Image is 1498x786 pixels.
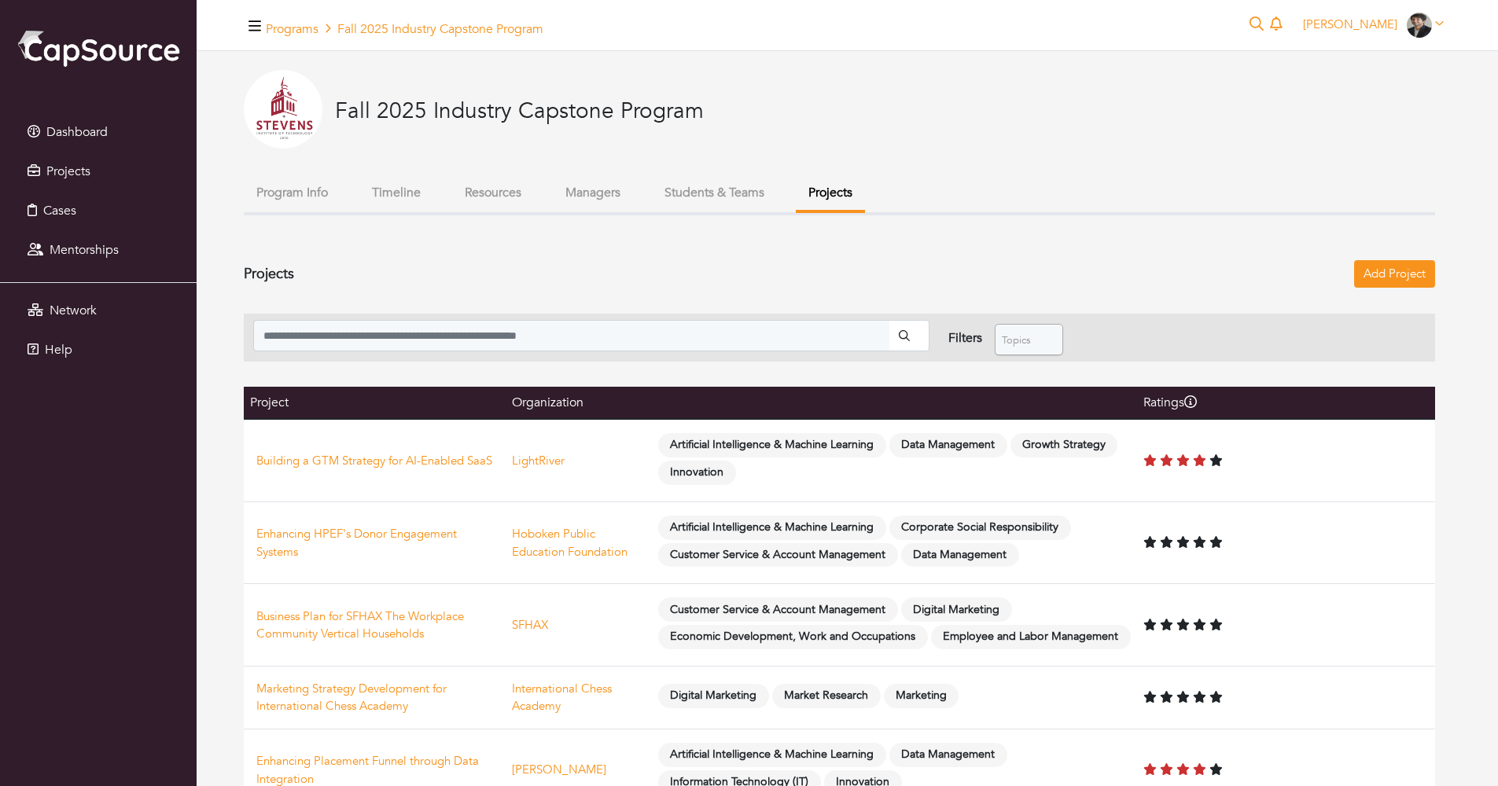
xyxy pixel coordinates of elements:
span: Topics [1002,325,1043,356]
span: Dashboard [46,123,108,141]
a: Building a GTM Strategy for AI-Enabled SaaS [256,453,492,468]
button: Resources [452,176,534,210]
span: Economic Development, Work and Occupations [658,625,928,649]
img: cap_logo.png [16,28,181,68]
th: Ratings [1137,387,1435,419]
button: Timeline [359,176,433,210]
h5: Fall 2025 Industry Capstone Program [266,22,543,37]
button: Projects [796,176,865,213]
span: Artificial Intelligence & Machine Learning [658,516,886,540]
span: Data Management [889,433,1007,457]
span: Customer Service & Account Management [658,543,898,567]
span: Artificial Intelligence & Machine Learning [658,433,886,457]
a: Cases [4,195,193,226]
a: Network [4,295,193,326]
span: Data Management [889,743,1007,767]
span: Cases [43,202,76,219]
span: Projects [46,163,90,180]
span: Innovation [658,461,736,485]
button: Managers [553,176,633,210]
a: Marketing Strategy Development for International Chess Academy [256,681,447,714]
a: [PERSON_NAME] [1296,17,1451,32]
img: 2025-04-24%20134207.png [244,70,322,149]
span: Customer Service & Account Management [658,597,898,622]
span: Artificial Intelligence & Machine Learning [658,743,886,767]
span: Help [45,341,72,358]
a: Programs [266,20,318,38]
h3: Fall 2025 Industry Capstone Program [335,98,704,125]
span: Employee and Labor Management [931,625,1131,649]
div: Filters [948,329,982,347]
span: Corporate Social Responsibility [889,516,1071,540]
h4: Projects [244,266,294,283]
a: Business Plan for SFHAX The Workplace Community Vertical Households [256,608,464,642]
th: Organization [506,387,652,419]
a: Help [4,334,193,365]
a: SFHAX [512,617,548,633]
a: [PERSON_NAME] [512,762,606,777]
span: Growth Strategy [1010,433,1118,457]
a: Dashboard [4,116,193,148]
span: Mentorships [50,241,119,259]
span: Digital Marketing [901,597,1012,622]
span: [PERSON_NAME] [1303,17,1397,32]
a: International Chess Academy [512,681,612,714]
a: Add Project [1354,260,1435,288]
a: LightRiver [512,453,565,468]
button: Program Info [244,176,340,210]
span: Digital Marketing [658,684,769,708]
th: Project [244,387,506,419]
button: Students & Teams [652,176,777,210]
span: Market Research [772,684,881,708]
img: Headshot.JPG [1407,13,1432,38]
a: Hoboken Public Education Foundation [512,526,628,560]
a: Enhancing HPEF's Donor Engagement Systems [256,526,457,560]
span: Network [50,302,97,319]
a: Projects [4,156,193,187]
a: Mentorships [4,234,193,266]
span: Marketing [884,684,959,708]
span: Data Management [901,543,1019,567]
